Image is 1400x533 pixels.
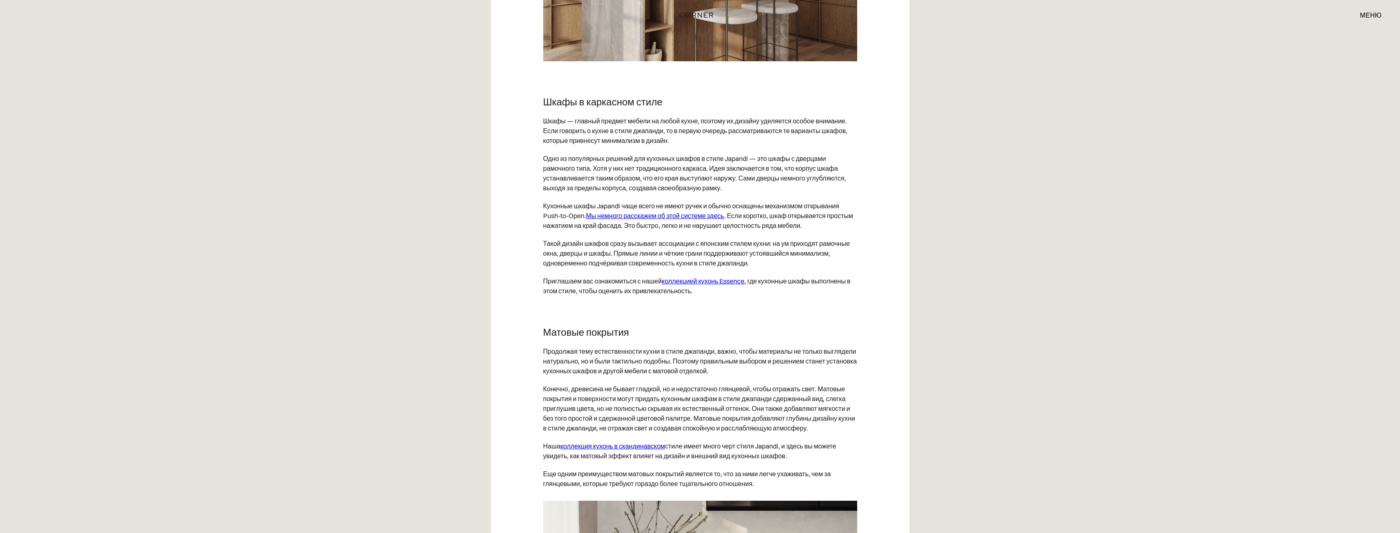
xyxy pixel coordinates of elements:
a: дом [660,10,740,20]
font: Кухонные шкафы Japandi чаще всего не имеют ручек и обычно оснащены механизмом открывания Push-to-... [543,202,840,220]
font: Одно из популярных решений для кухонных шкафов в стиле Japandi — это шкафы с дверцами рамочного т... [543,154,846,192]
a: коллекция кухонь в скандинавском [560,442,665,450]
font: Матовые покрытия [543,326,629,338]
font: меню [1360,11,1382,19]
div: меню [1352,8,1382,22]
font: Продолжая тему естественности кухни в стиле джапанди, важно, чтобы материалы не только выглядели ... [543,347,857,375]
a: коллекцией кухонь Essence [662,277,744,285]
font: стиле имеет много черт стиля Japandi, и здесь вы можете увидеть, как матовый эффект влияет на диз... [543,442,836,460]
font: Шкафы в каркасном стиле [543,96,663,108]
font: Шкафы — главный предмет мебели на любой кухне, поэтому их дизайну уделяется особое внимание. Если... [543,117,848,145]
font: Еще одним преимуществом матовых покрытий является то, что за ними легче ухаживать, чем за глянцев... [543,470,831,488]
font: Такой дизайн шкафов сразу вызывает ассоциации с японским стилем кухни: на ум приходят рамочные ок... [543,239,850,267]
font: Наша [543,442,560,450]
font: Конечно, древесина не бывает гладкой, но и недостаточно глянцевой, чтобы отражать свет. Матовые п... [543,385,856,432]
a: Мы немного расскажем об этой системе здесь [586,212,724,220]
font: Приглашаем вас ознакомиться с нашей [543,277,662,285]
